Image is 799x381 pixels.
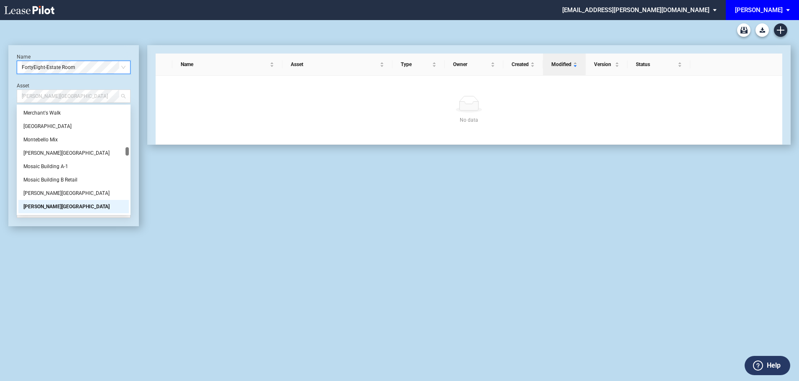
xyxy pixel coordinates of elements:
label: Asset [17,83,29,89]
div: No data [166,116,772,124]
th: Type [392,54,445,76]
th: Owner [445,54,503,76]
div: [GEOGRAPHIC_DATA] [23,122,124,130]
span: Version [594,60,613,69]
a: Create new document [774,23,787,37]
th: Asset [282,54,392,76]
div: Mosaic Building A-1 [23,162,124,171]
div: [PERSON_NAME][GEOGRAPHIC_DATA] [23,189,124,197]
div: [PERSON_NAME][GEOGRAPHIC_DATA] [23,149,124,157]
label: Help [767,360,781,371]
div: Merchant's Walk [23,109,124,117]
div: Mosaic Building B Retail [23,176,124,184]
span: Owner [453,60,489,69]
span: Myers Park Center [22,90,125,102]
span: Modified [551,60,571,69]
div: Montgomery Village Crossing [18,146,129,160]
span: Created [512,60,529,69]
div: [PERSON_NAME][GEOGRAPHIC_DATA] [23,202,124,211]
div: [PERSON_NAME] [735,6,783,14]
span: Type [401,60,430,69]
button: Help [745,356,790,375]
div: Montebello Mix [18,133,129,146]
th: Name [172,54,282,76]
th: Modified [543,54,586,76]
div: Montebello Mix [23,136,124,144]
th: Version [586,54,627,76]
div: Merchant's Walk [18,106,129,120]
a: Archive [737,23,750,37]
th: Status [627,54,690,76]
div: Myers Park Center [18,200,129,213]
div: Mosaic Building A-1 [18,160,129,173]
span: Asset [291,60,378,69]
div: Mosaic Building B Retail [18,173,129,187]
div: Moultrie Plaza [18,187,129,200]
span: FortyEight-Estate Room [22,61,125,74]
label: Name [17,54,31,60]
button: Download Blank Form [755,23,769,37]
span: Name [181,60,268,69]
span: Status [636,60,676,69]
th: Created [503,54,543,76]
div: Middlesex Commons [18,120,129,133]
md-menu: Download Blank Form List [753,23,771,37]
